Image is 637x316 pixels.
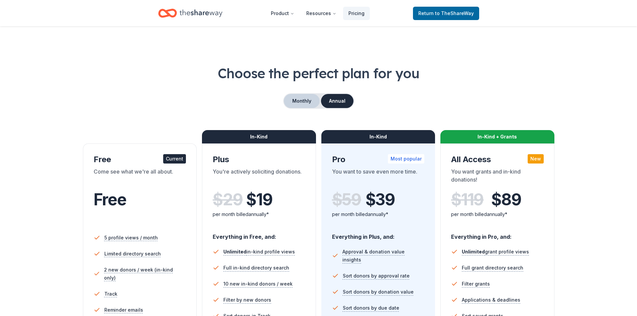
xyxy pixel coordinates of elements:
[413,7,479,20] a: Returnto TheShareWay
[418,9,474,17] span: Return
[451,168,544,186] div: You want grants and in-kind donations!
[163,154,186,164] div: Current
[451,210,544,218] div: per month billed annually*
[343,288,414,296] span: Sort donors by donation value
[158,5,222,21] a: Home
[462,249,529,254] span: grant profile views
[435,10,474,16] span: to TheShareWay
[388,154,424,164] div: Most popular
[332,154,425,165] div: Pro
[246,190,272,209] span: $ 19
[94,168,186,186] div: Come see what we're all about.
[266,5,370,21] nav: Main
[213,168,305,186] div: You're actively soliciting donations.
[301,7,342,20] button: Resources
[365,190,395,209] span: $ 39
[223,249,246,254] span: Unlimited
[104,234,158,242] span: 5 profile views / month
[462,264,523,272] span: Full grant directory search
[451,227,544,241] div: Everything in Pro, and:
[266,7,300,20] button: Product
[332,168,425,186] div: You want to save even more time.
[223,249,295,254] span: in-kind profile views
[213,210,305,218] div: per month billed annually*
[104,290,117,298] span: Track
[440,130,554,143] div: In-Kind + Grants
[213,227,305,241] div: Everything in Free, and:
[343,7,370,20] a: Pricing
[213,154,305,165] div: Plus
[104,250,161,258] span: Limited directory search
[528,154,544,164] div: New
[223,296,271,304] span: Filter by new donors
[321,130,435,143] div: In-Kind
[451,154,544,165] div: All Access
[462,280,490,288] span: Filter grants
[321,94,353,108] button: Annual
[94,190,126,209] span: Free
[462,296,520,304] span: Applications & deadlines
[104,266,186,282] span: 2 new donors / week (in-kind only)
[343,304,399,312] span: Sort donors by due date
[202,130,316,143] div: In-Kind
[27,64,610,83] h1: Choose the perfect plan for you
[94,154,186,165] div: Free
[491,190,521,209] span: $ 89
[343,272,410,280] span: Sort donors by approval rate
[462,249,485,254] span: Unlimited
[332,210,425,218] div: per month billed annually*
[284,94,320,108] button: Monthly
[342,248,424,264] span: Approval & donation value insights
[223,280,293,288] span: 10 new in-kind donors / week
[223,264,289,272] span: Full in-kind directory search
[104,306,143,314] span: Reminder emails
[332,227,425,241] div: Everything in Plus, and:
